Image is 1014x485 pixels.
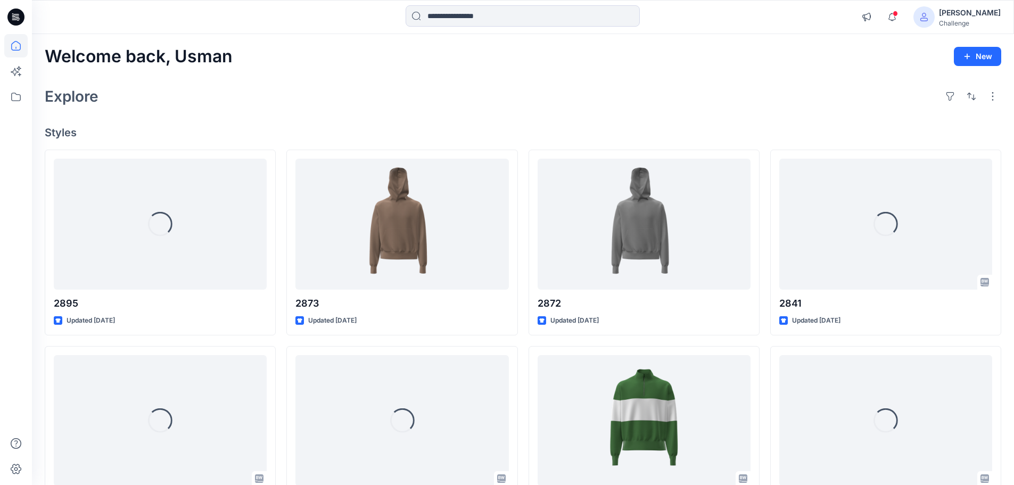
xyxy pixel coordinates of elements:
[45,126,1001,139] h4: Styles
[67,315,115,326] p: Updated [DATE]
[779,296,992,311] p: 2841
[920,13,928,21] svg: avatar
[54,296,267,311] p: 2895
[538,159,751,290] a: 2872
[550,315,599,326] p: Updated [DATE]
[308,315,357,326] p: Updated [DATE]
[295,296,508,311] p: 2873
[939,6,1001,19] div: [PERSON_NAME]
[538,296,751,311] p: 2872
[954,47,1001,66] button: New
[45,47,233,67] h2: Welcome back, Usman
[939,19,1001,27] div: Challenge
[792,315,840,326] p: Updated [DATE]
[45,88,98,105] h2: Explore
[295,159,508,290] a: 2873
